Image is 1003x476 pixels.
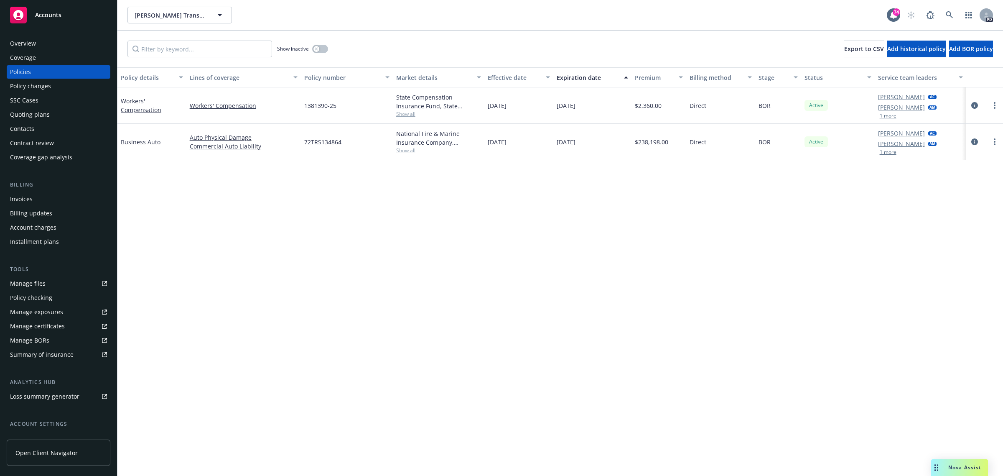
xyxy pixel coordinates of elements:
[304,101,336,110] span: 1381390-25
[990,100,1000,110] a: more
[922,7,939,23] a: Report a Bug
[690,73,743,82] div: Billing method
[759,101,771,110] span: BOR
[10,305,63,319] div: Manage exposures
[7,432,110,445] a: Service team
[903,7,919,23] a: Start snowing
[7,151,110,164] a: Coverage gap analysis
[488,101,507,110] span: [DATE]
[960,7,977,23] a: Switch app
[557,73,619,82] div: Expiration date
[10,65,31,79] div: Policies
[10,291,52,305] div: Policy checking
[931,459,942,476] div: Drag to move
[844,41,884,57] button: Export to CSV
[7,3,110,27] a: Accounts
[10,277,46,290] div: Manage files
[35,12,61,18] span: Accounts
[804,73,862,82] div: Status
[190,133,298,142] a: Auto Physical Damage
[7,378,110,386] div: Analytics hub
[10,320,65,333] div: Manage certificates
[690,101,706,110] span: Direct
[7,265,110,274] div: Tools
[880,150,896,155] button: 1 more
[7,420,110,428] div: Account settings
[7,334,110,347] a: Manage BORs
[127,41,272,57] input: Filter by keyword...
[759,73,789,82] div: Stage
[7,51,110,64] a: Coverage
[801,67,875,87] button: Status
[135,11,207,20] span: [PERSON_NAME] Transportation, Inc.
[557,101,575,110] span: [DATE]
[488,138,507,146] span: [DATE]
[7,277,110,290] a: Manage files
[553,67,631,87] button: Expiration date
[190,101,298,110] a: Workers' Compensation
[990,137,1000,147] a: more
[396,129,481,147] div: National Fire & Marine Insurance Company, Berkshire Hathaway Specialty Insurance, Risk Placement ...
[10,37,36,50] div: Overview
[10,94,38,107] div: SSC Cases
[686,67,755,87] button: Billing method
[15,448,78,457] span: Open Client Navigator
[10,151,72,164] div: Coverage gap analysis
[844,45,884,53] span: Export to CSV
[10,348,74,361] div: Summary of insurance
[10,136,54,150] div: Contract review
[117,67,186,87] button: Policy details
[7,235,110,248] a: Installment plans
[301,67,393,87] button: Policy number
[7,291,110,305] a: Policy checking
[277,45,309,52] span: Show inactive
[7,390,110,403] a: Loss summary generator
[7,348,110,361] a: Summary of insurance
[10,122,34,136] div: Contacts
[7,192,110,206] a: Invoices
[631,67,687,87] button: Premium
[121,73,174,82] div: Policy details
[7,320,110,333] a: Manage certificates
[10,51,36,64] div: Coverage
[875,67,967,87] button: Service team leaders
[970,137,980,147] a: circleInformation
[190,73,288,82] div: Lines of coverage
[10,221,56,234] div: Account charges
[10,334,49,347] div: Manage BORs
[755,67,801,87] button: Stage
[7,136,110,150] a: Contract review
[941,7,958,23] a: Search
[7,79,110,93] a: Policy changes
[878,139,925,148] a: [PERSON_NAME]
[10,235,59,248] div: Installment plans
[396,93,481,110] div: State Compensation Insurance Fund, State Compensation Insurance Fund (SCIF)
[488,73,541,82] div: Effective date
[931,459,988,476] button: Nova Assist
[396,73,472,82] div: Market details
[949,41,993,57] button: Add BOR policy
[10,192,33,206] div: Invoices
[396,110,481,118] span: Show all
[10,108,50,121] div: Quoting plans
[635,101,662,110] span: $2,360.00
[7,181,110,189] div: Billing
[878,92,925,101] a: [PERSON_NAME]
[7,305,110,319] a: Manage exposures
[121,97,161,114] a: Workers' Compensation
[808,102,825,109] span: Active
[304,138,341,146] span: 72TRS134864
[880,113,896,118] button: 1 more
[484,67,553,87] button: Effective date
[396,147,481,154] span: Show all
[635,73,674,82] div: Premium
[190,142,298,151] a: Commercial Auto Liability
[121,138,160,146] a: Business Auto
[557,138,575,146] span: [DATE]
[887,41,946,57] button: Add historical policy
[878,103,925,112] a: [PERSON_NAME]
[7,108,110,121] a: Quoting plans
[970,100,980,110] a: circleInformation
[7,65,110,79] a: Policies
